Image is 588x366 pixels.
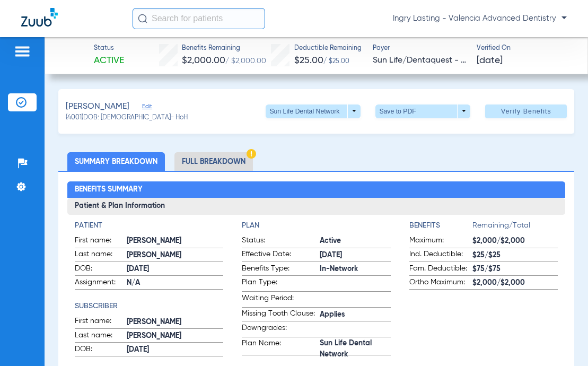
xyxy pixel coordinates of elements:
[320,344,390,355] span: Sun Life Dental Network
[320,250,390,261] span: [DATE]
[142,103,152,113] span: Edit
[66,100,129,114] span: [PERSON_NAME]
[485,104,567,118] button: Verify Benefits
[477,44,571,54] span: Verified On
[127,344,223,355] span: [DATE]
[242,323,320,337] span: Downgrades:
[477,54,503,67] span: [DATE]
[409,220,472,231] h4: Benefits
[75,316,127,328] span: First name:
[294,56,323,65] span: $25.00
[242,249,320,262] span: Effective Date:
[67,152,165,171] li: Summary Breakdown
[472,236,558,247] span: $2,000/$2,000
[94,44,124,54] span: Status
[242,308,320,321] span: Missing Tooth Clause:
[320,264,390,275] span: In-Network
[127,330,223,342] span: [PERSON_NAME]
[373,44,467,54] span: Payer
[242,263,320,276] span: Benefits Type:
[472,277,558,289] span: $2,000/$2,000
[472,264,558,275] span: $75/$75
[127,236,223,247] span: [PERSON_NAME]
[75,277,127,290] span: Assignment:
[14,45,31,58] img: hamburger-icon
[75,344,127,356] span: DOB:
[225,57,266,65] span: / $2,000.00
[21,8,58,27] img: Zuub Logo
[242,338,320,355] span: Plan Name:
[75,263,127,276] span: DOB:
[320,309,390,320] span: Applies
[409,249,472,262] span: Ind. Deductible:
[242,235,320,248] span: Status:
[127,277,223,289] span: N/A
[67,181,565,198] h2: Benefits Summary
[409,277,472,290] span: Ortho Maximum:
[75,220,223,231] h4: Patient
[472,250,558,261] span: $25/$25
[247,149,256,159] img: Hazard
[409,263,472,276] span: Fam. Deductible:
[242,293,320,307] span: Waiting Period:
[127,317,223,328] span: [PERSON_NAME]
[94,54,124,67] span: Active
[409,235,472,248] span: Maximum:
[266,104,361,118] button: Sun Life Dental Network
[393,13,567,24] span: Ingry Lasting - Valencia Advanced Dentistry
[67,198,565,215] h3: Patient & Plan Information
[294,44,362,54] span: Deductible Remaining
[501,107,551,116] span: Verify Benefits
[138,14,147,23] img: Search Icon
[409,220,472,235] app-breakdown-title: Benefits
[242,220,390,231] h4: Plan
[182,56,225,65] span: $2,000.00
[323,58,349,65] span: / $25.00
[320,236,390,247] span: Active
[242,277,320,291] span: Plan Type:
[127,250,223,261] span: [PERSON_NAME]
[174,152,253,171] li: Full Breakdown
[472,220,558,235] span: Remaining/Total
[75,301,223,312] h4: Subscriber
[127,264,223,275] span: [DATE]
[133,8,265,29] input: Search for patients
[182,44,266,54] span: Benefits Remaining
[375,104,470,118] button: Save to PDF
[75,330,127,343] span: Last name:
[66,114,188,123] span: (4001) DOB: [DEMOGRAPHIC_DATA] - HoH
[373,54,467,67] span: Sun Life/Dentaquest - AI
[75,235,127,248] span: First name:
[75,249,127,262] span: Last name:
